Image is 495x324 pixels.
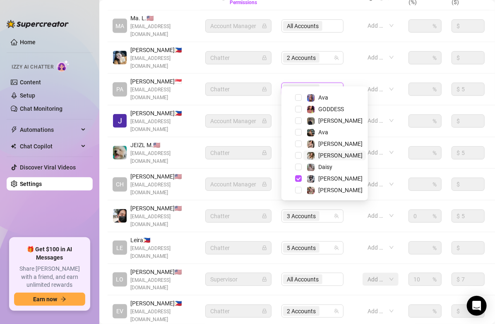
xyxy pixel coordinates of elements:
span: team [334,55,339,60]
span: lock [262,24,267,29]
span: LE [117,243,123,253]
span: Daisy [318,164,332,170]
span: lock [262,150,267,155]
span: EV [116,307,123,316]
span: PA [116,85,123,94]
img: John Lhester [113,114,127,128]
span: [PERSON_NAME] [318,187,363,193]
span: Ma. L. 🇺🇸 [130,14,195,23]
span: Account Manager [210,115,267,127]
span: Select tree node [295,187,302,193]
span: [EMAIL_ADDRESS][DOMAIN_NAME] [130,276,195,292]
span: Ava [318,94,328,101]
span: JEIZL M. 🇺🇸 [130,141,195,150]
span: [EMAIL_ADDRESS][DOMAIN_NAME] [130,213,195,229]
span: [PERSON_NAME] 🇵🇭 [130,299,195,308]
span: [EMAIL_ADDRESS][DOMAIN_NAME] [130,23,195,38]
span: [PERSON_NAME] 🇵🇭 [130,45,195,55]
span: team [334,245,339,250]
span: Select tree node [295,106,302,112]
span: 🎁 Get $100 in AI Messages [14,245,85,262]
span: team [334,214,339,219]
a: Settings [20,181,42,187]
div: Open Intercom Messenger [467,296,487,316]
span: [EMAIL_ADDRESS][DOMAIN_NAME] [130,86,195,102]
span: 1 Accounts [283,84,320,94]
span: [PERSON_NAME] 🇵🇭 [130,109,195,118]
span: Select tree node [295,94,302,101]
span: 2 Accounts [283,306,320,316]
span: lock [262,309,267,314]
img: Ava [307,129,315,136]
span: Select tree node [295,141,302,147]
span: Chatter [210,83,267,95]
span: lock [262,119,267,124]
span: lock [262,87,267,92]
span: Chatter [210,305,267,317]
img: JEIZL MALLARI [113,146,127,160]
img: Sadie [307,175,315,183]
span: Izzy AI Chatter [12,63,53,71]
span: lock [262,55,267,60]
span: [EMAIL_ADDRESS][DOMAIN_NAME] [130,308,195,324]
a: Content [20,79,41,86]
span: Share [PERSON_NAME] with a friend, and earn unlimited rewards [14,265,85,289]
span: 2 Accounts [287,307,316,316]
span: Chatter [210,242,267,254]
span: [PERSON_NAME] 🇺🇸 [130,267,195,276]
span: [EMAIL_ADDRESS][DOMAIN_NAME] [130,118,195,133]
span: lock [262,245,267,250]
img: Anna [307,187,315,194]
span: [EMAIL_ADDRESS][DOMAIN_NAME] [130,150,195,165]
img: Ava [307,94,315,102]
span: Select tree node [295,117,302,124]
span: [PERSON_NAME] 🇺🇸 [130,204,195,213]
span: 3 Accounts [287,212,316,221]
span: GODDESS [318,106,344,112]
span: 2 Accounts [287,53,316,62]
a: Home [20,39,36,45]
span: Select tree node [295,175,302,182]
span: Select tree node [295,129,302,136]
img: Anna [307,117,315,125]
span: Earn now [33,296,57,303]
span: Account Manager [210,178,267,191]
img: logo-BBDzfeDw.svg [7,20,69,28]
span: Chat Copilot [20,140,79,153]
a: Discover Viral Videos [20,164,76,171]
img: Paige [307,152,315,160]
span: Automations [20,123,79,136]
a: Setup [20,92,35,99]
span: Supervisor [210,273,267,286]
span: lock [262,214,267,219]
span: 5 Accounts [287,243,316,253]
a: Chat Monitoring [20,105,62,112]
img: Sheina Gorriceta [113,51,127,64]
span: arrow-right [60,296,66,302]
span: team [334,309,339,314]
img: Chat Copilot [11,143,16,149]
span: [PERSON_NAME] [318,152,363,159]
span: [PERSON_NAME] 🇸🇬 [130,77,195,86]
span: Select tree node [295,152,302,159]
button: Earn nowarrow-right [14,293,85,306]
img: AI Chatter [57,60,70,72]
span: thunderbolt [11,126,17,133]
span: LO [116,275,124,284]
span: Chatter [210,210,267,222]
span: Chatter [210,52,267,64]
span: 1 Accounts [287,85,316,94]
span: [EMAIL_ADDRESS][DOMAIN_NAME] [130,181,195,197]
span: [PERSON_NAME] [318,117,363,124]
span: Chatter [210,147,267,159]
img: GODDESS [307,106,315,113]
span: 2 Accounts [283,53,320,63]
span: Ava [318,129,328,136]
span: 5 Accounts [283,243,320,253]
span: Select tree node [295,164,302,170]
span: lock [262,182,267,187]
span: CH [116,180,124,189]
img: Daisy [307,164,315,171]
img: Jenna [307,141,315,148]
img: john kenneth santillan [113,209,127,223]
